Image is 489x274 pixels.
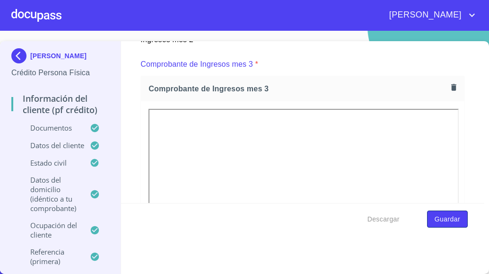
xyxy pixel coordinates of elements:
[11,48,30,63] img: Docupass spot blue
[11,123,90,133] p: Documentos
[382,8,478,23] button: account of current user
[364,211,403,228] button: Descargar
[140,59,253,70] p: Comprobante de Ingresos mes 3
[148,84,447,94] span: Comprobante de Ingresos mes 3
[11,48,109,67] div: [PERSON_NAME]
[382,8,466,23] span: [PERSON_NAME]
[11,93,109,115] p: Información del cliente (PF crédito)
[11,158,90,168] p: Estado Civil
[11,175,90,213] p: Datos del domicilio (idéntico a tu comprobante)
[427,211,468,228] button: Guardar
[11,221,90,239] p: Ocupación del Cliente
[30,52,87,60] p: [PERSON_NAME]
[11,141,90,150] p: Datos del cliente
[367,213,400,225] span: Descargar
[11,67,109,79] p: Crédito Persona Física
[11,247,90,266] p: Referencia (primera)
[435,213,460,225] span: Guardar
